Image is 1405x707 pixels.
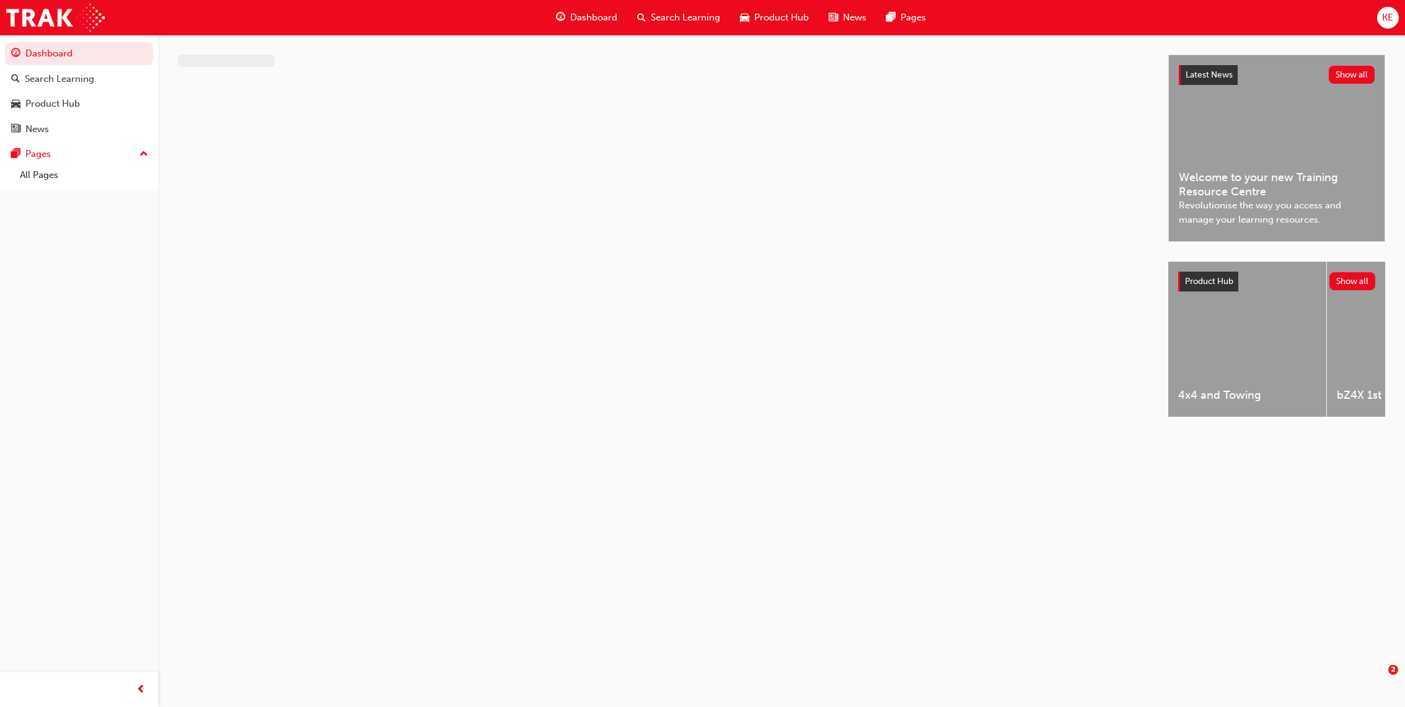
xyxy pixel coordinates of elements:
[1179,171,1375,198] span: Welcome to your new Training Resource Centre
[11,99,20,110] span: car-icon
[1168,55,1385,242] a: Latest NewsShow allWelcome to your new Training Resource CentreRevolutionise the way you access a...
[1178,272,1375,291] a: Product HubShow all
[876,5,936,30] a: pages-iconPages
[886,10,896,25] span: pages-icon
[1382,11,1393,25] span: KE
[1377,7,1399,29] button: KE
[1179,65,1375,85] a: Latest NewsShow all
[5,118,153,141] a: News
[11,149,20,160] span: pages-icon
[11,74,20,85] span: search-icon
[570,11,617,25] span: Dashboard
[754,11,809,25] span: Product Hub
[651,11,720,25] span: Search Learning
[136,682,146,698] span: prev-icon
[1179,198,1375,226] span: Revolutionise the way you access and manage your learning resources.
[5,143,153,166] button: Pages
[25,122,49,136] div: News
[1185,276,1233,287] span: Product Hub
[1363,665,1393,695] iframe: Intercom live chat
[556,10,565,25] span: guage-icon
[5,42,153,65] a: Dashboard
[843,11,866,25] span: News
[829,10,838,25] span: news-icon
[1329,272,1376,290] button: Show all
[5,68,153,91] a: Search Learning
[5,40,153,143] button: DashboardSearch LearningProduct HubNews
[25,72,94,86] div: Search Learning
[1178,388,1316,402] span: 4x4 and Towing
[139,146,148,162] span: up-icon
[6,4,105,32] img: Trak
[1168,262,1326,417] a: 4x4 and Towing
[730,5,819,30] a: car-iconProduct Hub
[819,5,876,30] a: news-iconNews
[637,10,646,25] span: search-icon
[1186,69,1233,80] span: Latest News
[546,5,627,30] a: guage-iconDashboard
[1329,66,1375,84] button: Show all
[25,147,51,161] div: Pages
[25,97,80,111] div: Product Hub
[15,166,153,185] a: All Pages
[627,5,730,30] a: search-iconSearch Learning
[11,124,20,135] span: news-icon
[5,92,153,115] a: Product Hub
[1388,665,1398,675] span: 2
[740,10,749,25] span: car-icon
[901,11,926,25] span: Pages
[11,48,20,60] span: guage-icon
